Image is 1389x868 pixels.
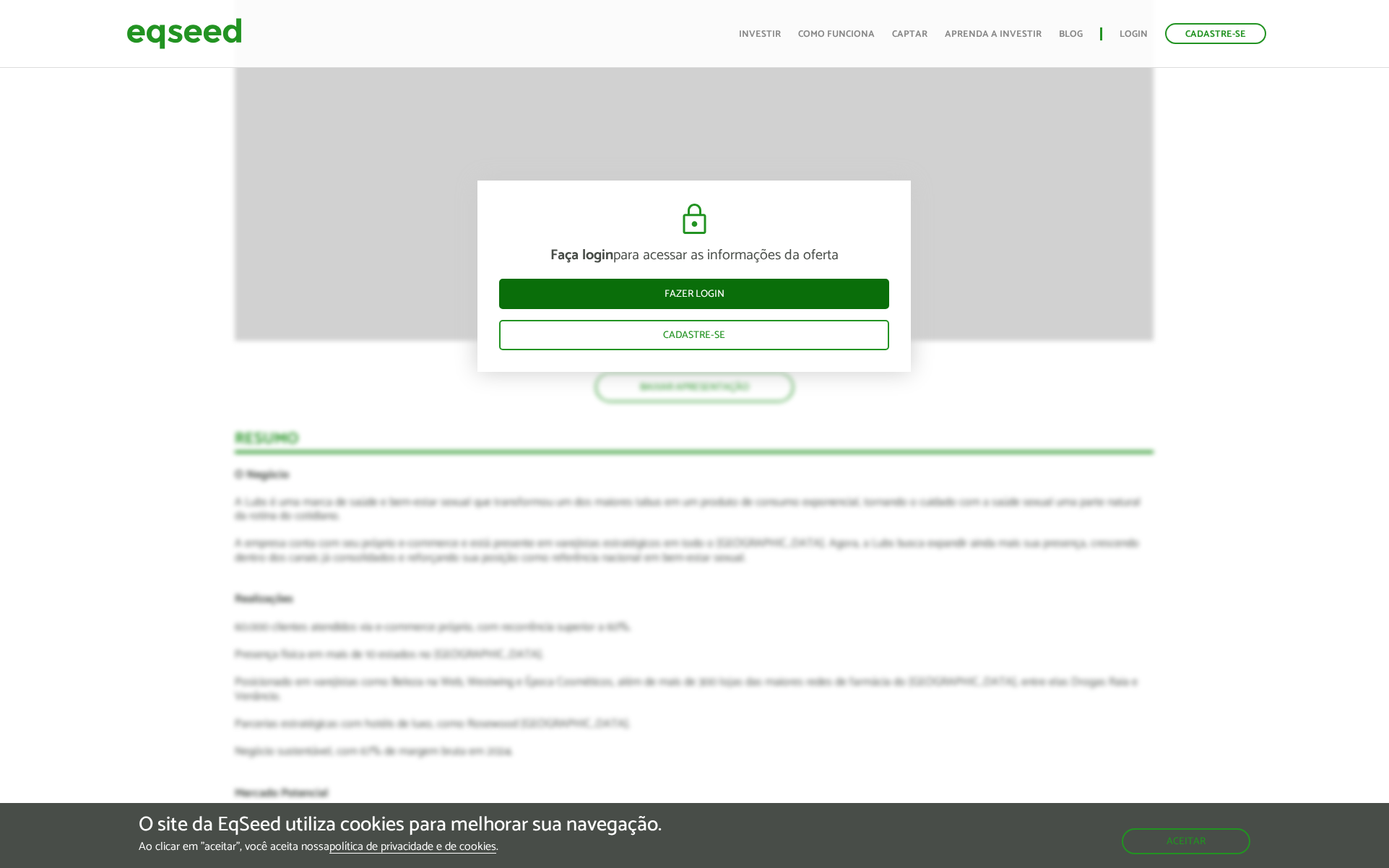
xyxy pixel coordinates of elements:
[1120,30,1148,39] a: Login
[677,202,712,237] img: cadeado.svg
[1059,30,1083,39] a: Blog
[739,30,781,39] a: Investir
[126,14,242,53] img: EqSeed
[798,30,875,39] a: Como funciona
[499,247,889,264] p: para acessar as informações da oferta
[139,840,662,854] p: Ao clicar em "aceitar", você aceita nossa .
[329,841,496,854] a: política de privacidade e de cookies
[1122,828,1250,854] button: Aceitar
[1165,23,1266,44] a: Cadastre-se
[945,30,1042,39] a: Aprenda a investir
[550,243,613,267] strong: Faça login
[892,30,927,39] a: Captar
[499,320,889,350] a: Cadastre-se
[139,814,662,836] h5: O site da EqSeed utiliza cookies para melhorar sua navegação.
[499,279,889,309] a: Fazer login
